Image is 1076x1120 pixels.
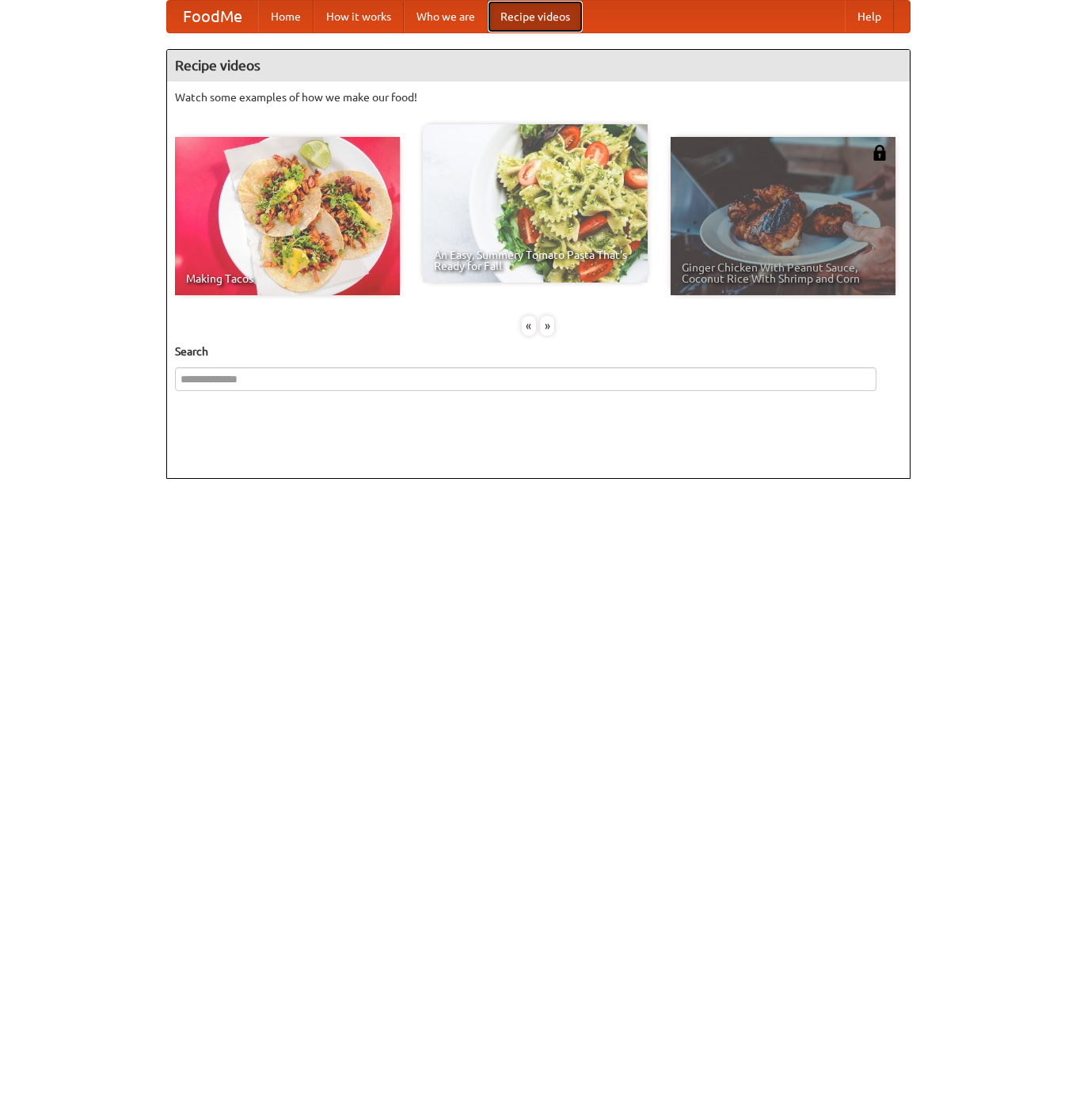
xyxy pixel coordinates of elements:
div: « [522,316,536,336]
div: » [540,316,554,336]
a: Who we are [404,1,488,32]
a: Help [845,1,894,32]
a: Home [258,1,314,32]
span: Making Tacos [186,273,389,284]
p: Watch some examples of how we make our food! [175,89,902,105]
a: An Easy, Summery Tomato Pasta That's Ready for Fall [423,124,648,283]
a: Recipe videos [488,1,583,32]
img: 483408.png [872,145,888,161]
a: How it works [314,1,404,32]
a: Making Tacos [175,137,400,295]
h4: Recipe videos [167,50,910,82]
h5: Search [175,344,902,359]
span: An Easy, Summery Tomato Pasta That's Ready for Fall [434,249,637,271]
a: FoodMe [167,1,258,32]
